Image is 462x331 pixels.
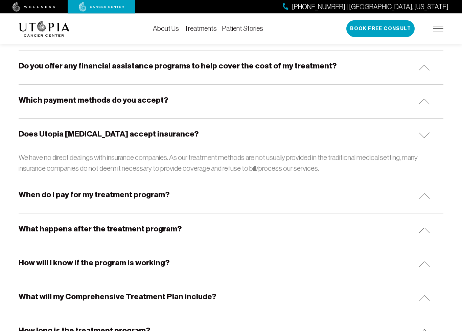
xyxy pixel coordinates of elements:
[19,129,199,140] h5: Does Utopia [MEDICAL_DATA] accept insurance?
[19,21,70,37] img: logo
[184,25,217,32] a: Treatments
[19,258,169,268] h5: How will I know if the program is working?
[222,25,263,32] a: Patient Stories
[13,2,55,12] img: wellness
[19,95,168,106] h5: Which payment methods do you accept?
[19,61,337,71] h5: Do you offer any financial assistance programs to help cover the cost of my treatment?
[292,2,448,12] span: [PHONE_NUMBER] | [GEOGRAPHIC_DATA], [US_STATE]
[433,26,443,32] img: icon-hamburger
[19,224,182,234] h5: What happens after the treatment program?
[283,2,448,12] a: [PHONE_NUMBER] | [GEOGRAPHIC_DATA], [US_STATE]
[19,292,216,302] h5: What will my Comprehensive Treatment Plan include?
[153,25,179,32] a: About Us
[19,190,169,200] h5: When do I pay for my treatment program?
[79,2,124,12] img: cancer center
[19,152,443,174] p: We have no direct dealings with insurance companies. As our treatment methods are not usually pro...
[346,20,415,37] button: Book Free Consult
